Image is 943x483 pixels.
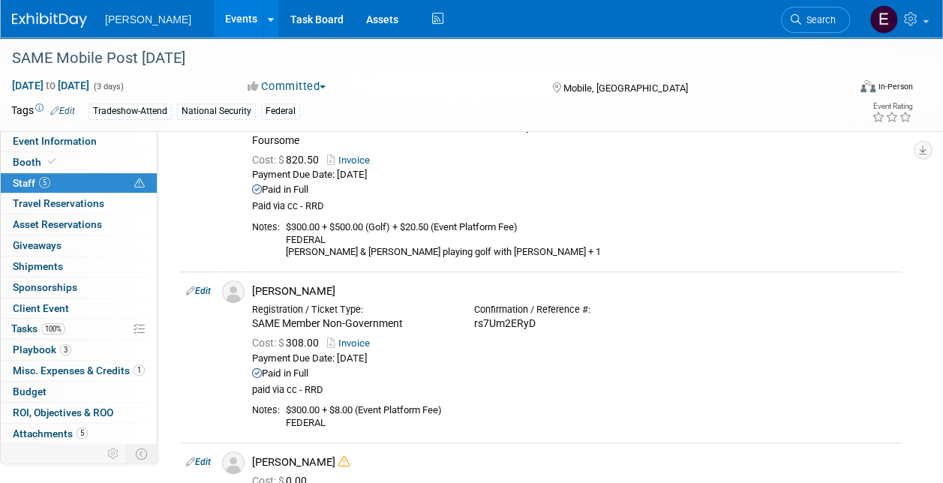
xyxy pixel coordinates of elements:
[134,177,145,190] span: Potential Scheduling Conflict -- at least one attendee is tagged in another overlapping event.
[1,277,157,298] a: Sponsorships
[1,256,157,277] a: Shipments
[252,200,896,213] div: Paid via cc - RRD
[1,131,157,151] a: Event Information
[1,152,157,172] a: Booth
[1,382,157,402] a: Budget
[474,304,674,316] div: Confirmation / Reference #:
[327,154,376,166] a: Invoice
[252,284,896,298] div: [PERSON_NAME]
[11,79,90,92] span: [DATE] [DATE]
[13,343,71,355] span: Playbook
[127,444,158,463] td: Toggle Event Tabs
[13,406,113,418] span: ROI, Objectives & ROO
[1,340,157,360] a: Playbook3
[252,154,286,166] span: Cost: $
[50,106,75,116] a: Edit
[13,135,97,147] span: Event Information
[13,218,102,230] span: Asset Reservations
[327,337,376,349] a: Invoice
[48,157,56,166] i: Booth reservation complete
[13,302,69,314] span: Client Event
[252,184,896,196] div: Paid in Full
[782,78,913,100] div: Event Format
[13,385,47,397] span: Budget
[252,154,325,166] span: 820.50
[186,457,211,467] a: Edit
[252,337,286,349] span: Cost: $
[105,13,191,25] span: [PERSON_NAME]
[1,361,157,381] a: Misc. Expenses & Credits1
[13,281,77,293] span: Sponsorships
[1,319,157,339] a: Tasks100%
[1,235,157,256] a: Giveaways
[1,403,157,423] a: ROI, Objectives & ROO
[252,169,896,181] div: Payment Due Date: [DATE]
[252,455,896,469] div: [PERSON_NAME]
[801,14,836,25] span: Search
[252,384,896,397] div: paid via cc - RRD
[13,364,145,376] span: Misc. Expenses & Credits
[92,82,124,91] span: (3 days)
[77,427,88,439] span: 5
[13,177,50,189] span: Staff
[1,193,157,214] a: Travel Reservations
[252,367,896,380] div: Paid in Full
[1,298,157,319] a: Client Event
[563,82,688,94] span: Mobile, [GEOGRAPHIC_DATA]
[134,364,145,376] span: 1
[252,337,325,349] span: 308.00
[13,260,63,272] span: Shipments
[1,214,157,235] a: Asset Reservations
[222,451,245,474] img: Associate-Profile-5.png
[13,427,88,439] span: Attachments
[41,323,65,334] span: 100%
[474,317,674,331] div: rs7Um2ERyD
[11,103,75,120] td: Tags
[872,103,912,110] div: Event Rating
[89,103,172,119] div: Tradeshow-Attend
[252,221,280,233] div: Notes:
[252,304,452,316] div: Registration / Ticket Type:
[1,173,157,193] a: Staff5
[878,81,913,92] div: In-Person
[186,286,211,296] a: Edit
[13,197,104,209] span: Travel Reservations
[252,317,452,331] div: SAME Member Non-Government
[60,344,71,355] span: 3
[338,456,350,467] i: Double-book Warning!
[261,103,300,119] div: Federal
[13,156,59,168] span: Booth
[44,79,58,91] span: to
[177,103,256,119] div: National Security
[242,79,332,94] button: Committed
[222,280,245,303] img: Associate-Profile-5.png
[781,7,850,33] a: Search
[7,45,836,72] div: SAME Mobile Post [DATE]
[860,80,875,92] img: Format-Inperson.png
[252,404,280,416] div: Notes:
[869,5,898,34] img: Emy Volk
[286,221,896,259] div: $300.00 + $500.00 (Golf) + $20.50 (Event Platform Fee) FEDERAL [PERSON_NAME] & [PERSON_NAME] play...
[12,13,87,28] img: ExhibitDay
[39,177,50,188] span: 5
[1,424,157,444] a: Attachments5
[252,121,452,148] div: SAME Member Non-Government & Golf Foursome
[252,352,896,365] div: Payment Due Date: [DATE]
[101,444,127,463] td: Personalize Event Tab Strip
[286,404,896,429] div: $300.00 + $8.00 (Event Platform Fee) FEDERAL
[11,322,65,334] span: Tasks
[13,239,62,251] span: Giveaways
